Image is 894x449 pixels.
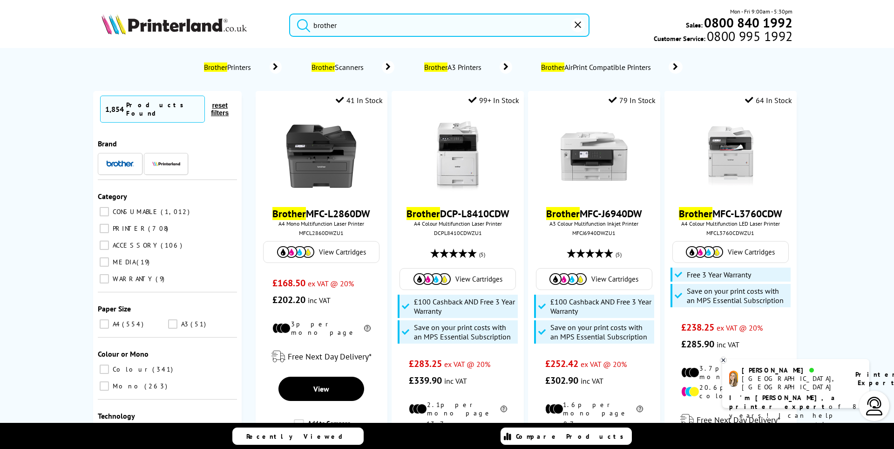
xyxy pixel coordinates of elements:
span: Free 3 Year Warranty [687,270,751,279]
span: View Cartridges [319,248,366,256]
mark: Brother [272,207,306,220]
span: 0800 995 1992 [705,32,792,41]
span: 1,012 [161,207,192,216]
img: Cartridges [549,273,587,285]
input: MEDIA 19 [100,257,109,267]
b: I'm [PERSON_NAME], a printer expert [729,394,838,411]
span: Mono [110,382,143,390]
span: A4 Colour Multifunction LED Laser Printer [669,220,792,227]
img: Printerland Logo [102,14,247,35]
span: 9 [156,275,167,283]
a: View Cartridges [541,273,647,285]
img: Cartridges [686,246,723,258]
div: modal_delivery [260,344,383,370]
a: View Cartridges [677,246,784,258]
a: BrotherMFC-J6940DW [546,207,642,220]
span: Category [98,192,127,201]
span: Colour [110,365,151,373]
span: ex VAT @ 20% [308,279,354,288]
span: 106 [161,241,184,249]
span: Customer Service: [654,32,792,43]
mark: Brother [424,62,447,72]
span: 341 [152,365,175,373]
span: View Cartridges [591,275,638,283]
span: £168.50 [272,277,305,289]
a: BrotherA3 Printers [422,61,512,74]
input: PRINTER 708 [100,224,109,233]
a: Recently Viewed [232,428,364,445]
input: A3 51 [168,319,177,329]
span: Technology [98,411,135,421]
input: ACCESSORY 106 [100,241,109,250]
span: 263 [144,382,169,390]
mark: Brother [406,207,440,220]
mark: Brother [541,62,564,72]
div: modal_delivery [669,407,792,433]
span: Brand [98,139,117,148]
mark: Brother [204,62,227,72]
label: Add to Compare [294,419,351,437]
input: A4 554 [100,319,109,329]
span: Scanners [310,62,368,72]
img: Printerland [152,161,180,166]
li: 3p per mono page [272,320,371,337]
div: DCPL8410CDWZU1 [399,229,516,236]
span: (5) [479,246,485,263]
a: BrotherPrinters [202,61,282,74]
span: View Cartridges [728,248,775,256]
a: Compare Products [501,428,632,445]
span: £283.25 [409,358,442,370]
span: A3 [179,320,190,328]
div: [GEOGRAPHIC_DATA], [GEOGRAPHIC_DATA] [742,374,844,391]
li: 8.7p per colour page [545,420,643,436]
span: £339.90 [409,374,442,387]
img: Brother-MFC-J6940DW-Front-Small.jpg [559,121,629,191]
span: View Cartridges [455,275,502,283]
div: 99+ In Stock [468,96,519,105]
span: Printers [202,62,256,72]
span: CONSUMABLE [110,207,160,216]
span: 708 [148,224,170,233]
span: 1,854 [105,104,124,114]
span: 19 [136,258,152,266]
a: BrotherScanners [310,61,394,74]
img: Cartridges [413,273,451,285]
span: 554 [122,320,146,328]
span: inc VAT [581,376,603,386]
span: ACCESSORY [110,241,160,249]
p: of 8 years! I can help you choose the right product [729,394,862,438]
img: brother-MFC-L2860DW-front-small.jpg [286,121,356,191]
div: MFCJ6940DWZU1 [535,229,653,236]
span: inc VAT [308,296,331,305]
span: £202.20 [272,294,305,306]
span: Recently Viewed [246,432,352,441]
span: Compare Products [516,432,629,441]
input: S [289,14,589,37]
span: ex VAT @ 20% [444,359,490,369]
mark: Brother [546,207,580,220]
a: Printerland Logo [102,14,278,36]
img: brother-MFC-L3760CDW-front-small.jpg [696,121,765,191]
a: View Cartridges [405,273,511,285]
span: PRINTER [110,224,147,233]
a: BrotherMFC-L2860DW [272,207,370,220]
span: 51 [190,320,208,328]
span: inc VAT [717,340,739,349]
input: Mono 263 [100,381,109,391]
a: BrotherDCP-L8410CDW [406,207,509,220]
li: 3.7p per mono page [681,364,779,381]
div: 64 In Stock [745,96,792,105]
span: inc VAT [444,376,467,386]
a: View [278,377,364,401]
a: BrotherAirPrint Compatible Printers [540,61,683,74]
img: Cartridges [277,246,314,258]
li: 1.6p per mono page [545,401,643,417]
a: 0800 840 1992 [703,18,792,27]
div: 79 In Stock [609,96,656,105]
span: MEDIA [110,258,135,266]
span: Free Next Day Delivery* [697,414,780,425]
span: Save on your print costs with an MPS Essential Subscription [414,323,515,341]
button: reset filters [205,101,235,117]
img: Brother [106,160,134,167]
span: A3 Colour Multifunction Inkjet Printer [533,220,655,227]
